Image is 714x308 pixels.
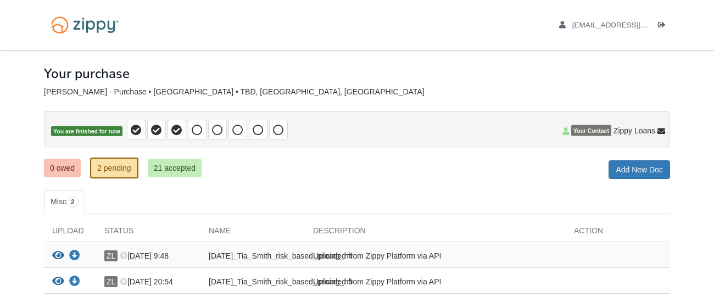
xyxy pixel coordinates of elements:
[66,197,79,208] span: 2
[69,252,80,261] a: Download 10-06-2025_Tia_Smith_risk_based_pricing_h4
[104,250,118,261] span: ZL
[51,126,122,137] span: You are finished for now
[44,225,96,242] div: Upload
[52,250,64,262] button: View 10-06-2025_Tia_Smith_risk_based_pricing_h4
[209,251,353,260] span: [DATE]_Tia_Smith_risk_based_pricing_h4
[566,225,670,242] div: Action
[120,277,173,286] span: [DATE] 20:54
[609,160,670,179] a: Add New Doc
[44,159,81,177] a: 0 owed
[44,190,85,214] a: Misc
[90,158,138,178] a: 2 pending
[200,225,305,242] div: Name
[44,11,126,39] img: Logo
[571,125,611,136] span: Your Contact
[305,225,566,242] div: Description
[305,250,566,265] div: Uploaded from Zippy Platform via API
[52,276,64,288] button: View 10-04-2025_Tia_Smith_risk_based_pricing_h5
[69,278,80,287] a: Download 10-04-2025_Tia_Smith_risk_based_pricing_h5
[658,21,670,32] a: Log out
[613,125,655,136] span: Zippy Loans
[96,225,200,242] div: Status
[44,66,130,81] h1: Your purchase
[120,251,169,260] span: [DATE] 9:48
[104,276,118,287] span: ZL
[148,159,202,177] a: 21 accepted
[572,21,698,29] span: tiassmith@hotmail.com
[559,21,698,32] a: edit profile
[44,87,670,97] div: [PERSON_NAME] - Purchase • [GEOGRAPHIC_DATA] • TBD, [GEOGRAPHIC_DATA], [GEOGRAPHIC_DATA]
[209,277,353,286] span: [DATE]_Tia_Smith_risk_based_pricing_h5
[305,276,566,290] div: Uploaded from Zippy Platform via API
